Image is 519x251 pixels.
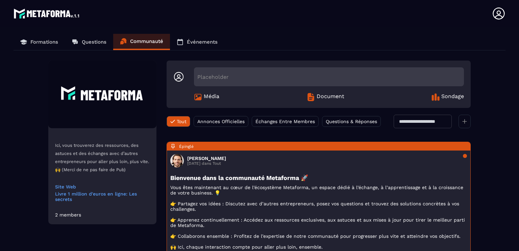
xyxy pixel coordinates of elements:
p: [DATE] dans Tout [187,161,226,166]
img: logo [14,7,80,20]
span: Épinglé [179,144,194,149]
span: Questions & Réponses [326,119,377,124]
span: Échanges Entre Membres [255,119,315,124]
a: Livre 1 million d'euros en ligne: Les secrets [55,191,150,202]
a: Formations [14,34,65,50]
div: 2 members [55,212,81,218]
p: Communauté [130,38,163,44]
p: Événements [187,39,218,45]
span: Média [204,93,219,101]
a: Questions [65,34,113,50]
span: Tout [177,119,187,124]
a: Communauté [113,34,170,50]
h3: [PERSON_NAME] [187,156,226,161]
div: Placeholder [194,67,464,86]
span: Annonces Officielles [197,119,245,124]
span: Document [317,93,344,101]
a: Événements [170,34,224,50]
span: Sondage [441,93,464,101]
p: Questions [82,39,106,45]
h3: Bienvenue dans la communauté Metaforma 🚀 [170,174,467,181]
a: Site Web [55,184,150,189]
p: Ici, vous trouverez des ressources, des astuces et des échanges avec d’autres entrepreneurs pour ... [55,141,150,174]
p: Formations [30,39,58,45]
img: Community background [48,61,156,128]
